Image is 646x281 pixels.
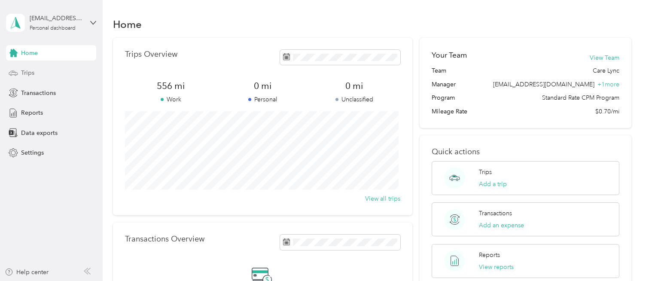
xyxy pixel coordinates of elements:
[479,180,507,189] button: Add a trip
[21,89,56,98] span: Transactions
[432,66,446,75] span: Team
[590,53,619,62] button: View Team
[125,235,204,244] p: Transactions Overview
[125,50,177,59] p: Trips Overview
[598,233,646,281] iframe: Everlance-gr Chat Button Frame
[308,95,400,104] p: Unclassified
[595,107,619,116] span: $0.70/mi
[21,148,44,157] span: Settings
[21,128,58,137] span: Data exports
[542,93,619,102] span: Standard Rate CPM Program
[125,95,216,104] p: Work
[30,26,76,31] div: Personal dashboard
[113,20,142,29] h1: Home
[432,93,455,102] span: Program
[21,49,38,58] span: Home
[125,80,216,92] span: 556 mi
[217,95,308,104] p: Personal
[5,268,49,277] button: Help center
[21,108,43,117] span: Reports
[479,250,500,260] p: Reports
[493,81,594,88] span: [EMAIL_ADDRESS][DOMAIN_NAME]
[479,263,514,272] button: View reports
[432,50,467,61] h2: Your Team
[308,80,400,92] span: 0 mi
[479,168,492,177] p: Trips
[479,209,512,218] p: Transactions
[432,80,456,89] span: Manager
[217,80,308,92] span: 0 mi
[365,194,400,203] button: View all trips
[30,14,83,23] div: [EMAIL_ADDRESS][DOMAIN_NAME]
[432,107,467,116] span: Mileage Rate
[597,81,619,88] span: + 1 more
[432,147,619,156] p: Quick actions
[593,66,619,75] span: Care Lync
[21,68,34,77] span: Trips
[479,221,524,230] button: Add an expense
